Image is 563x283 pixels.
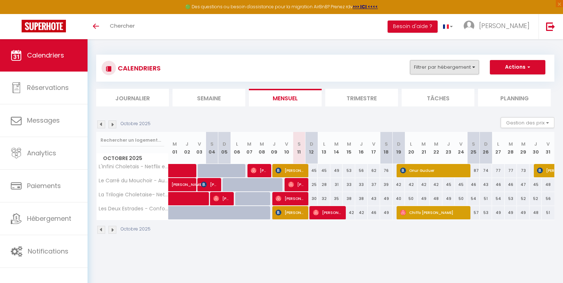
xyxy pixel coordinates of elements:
th: 26 [480,132,492,164]
span: [PERSON_NAME] [479,21,530,30]
div: 57 [467,206,480,219]
div: 33 [343,178,355,191]
div: 49 [330,164,343,177]
li: Semaine [173,89,245,106]
h3: CALENDRIERS [116,60,161,76]
span: Hébergement [27,214,71,223]
div: 32 [318,192,330,205]
span: Messages [27,116,60,125]
span: [PERSON_NAME] [313,206,343,219]
div: 46 [467,178,480,191]
div: 87 [467,164,480,177]
div: 42 [405,178,417,191]
div: 45 [318,164,330,177]
span: [PERSON_NAME] [201,178,218,191]
div: 42 [417,178,430,191]
th: 27 [492,132,505,164]
span: La Trilogie Choletaise- Netflix, Prime vidéo, Disney+ [98,192,170,197]
th: 16 [355,132,368,164]
li: Trimestre [325,89,398,106]
div: 51 [542,206,554,219]
div: 54 [492,192,505,205]
div: 42 [430,178,442,191]
span: Le Carré du Mouchoir - Authentique et Fonctionnel [98,178,170,183]
button: Gestion des prix [501,117,554,128]
div: 56 [542,192,554,205]
button: Besoin d'aide ? [388,20,438,33]
div: 46 [505,178,517,191]
abbr: M [347,141,351,147]
span: [PERSON_NAME] [288,178,305,191]
div: 52 [530,192,542,205]
th: 30 [530,132,542,164]
div: 38 [355,192,368,205]
abbr: L [323,141,325,147]
div: 49 [492,206,505,219]
th: 20 [405,132,417,164]
span: Notifications [28,247,68,256]
abbr: D [397,141,401,147]
img: Super Booking [22,20,66,32]
div: 49 [505,206,517,219]
abbr: J [534,141,537,147]
th: 15 [343,132,355,164]
abbr: J [360,141,363,147]
div: 43 [480,178,492,191]
abbr: M [260,141,264,147]
th: 03 [193,132,206,164]
a: [PERSON_NAME] Quété [169,178,181,192]
th: 22 [430,132,442,164]
th: 31 [542,132,554,164]
div: 56 [355,164,368,177]
div: 74 [480,164,492,177]
abbr: D [223,141,226,147]
abbr: V [285,141,288,147]
span: [PERSON_NAME] [276,206,305,219]
div: 31 [330,178,343,191]
li: Planning [478,89,551,106]
div: 49 [442,192,455,205]
th: 24 [455,132,467,164]
abbr: V [372,141,375,147]
div: 42 [355,206,368,219]
abbr: M [421,141,426,147]
abbr: M [334,141,339,147]
th: 21 [417,132,430,164]
span: Chiffo [PERSON_NAME] [400,206,468,219]
th: 29 [517,132,530,164]
th: 10 [281,132,293,164]
th: 06 [231,132,243,164]
abbr: S [472,141,475,147]
div: 45 [455,178,467,191]
div: 49 [417,192,430,205]
p: Octobre 2025 [121,226,151,233]
div: 52 [517,192,530,205]
div: 37 [368,178,380,191]
th: 01 [169,132,181,164]
div: 50 [455,192,467,205]
abbr: M [247,141,251,147]
abbr: V [198,141,201,147]
span: Réservations [27,83,69,92]
th: 17 [368,132,380,164]
button: Filtrer par hébergement [410,60,479,74]
li: Mensuel [249,89,322,106]
abbr: S [210,141,214,147]
abbr: M [521,141,526,147]
span: Octobre 2025 [97,153,168,164]
th: 28 [505,132,517,164]
div: 53 [343,164,355,177]
span: Les Deux Estrades - Confort, Panache & Netflix [98,206,170,211]
div: 46 [368,206,380,219]
div: 45 [530,178,542,191]
input: Rechercher un logement... [100,134,164,147]
th: 23 [442,132,455,164]
abbr: M [434,141,438,147]
a: Chercher [104,14,140,39]
div: 38 [343,192,355,205]
span: [PERSON_NAME] [251,164,268,177]
abbr: S [298,141,301,147]
th: 02 [181,132,193,164]
div: 48 [530,206,542,219]
span: [PERSON_NAME] [276,164,305,177]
